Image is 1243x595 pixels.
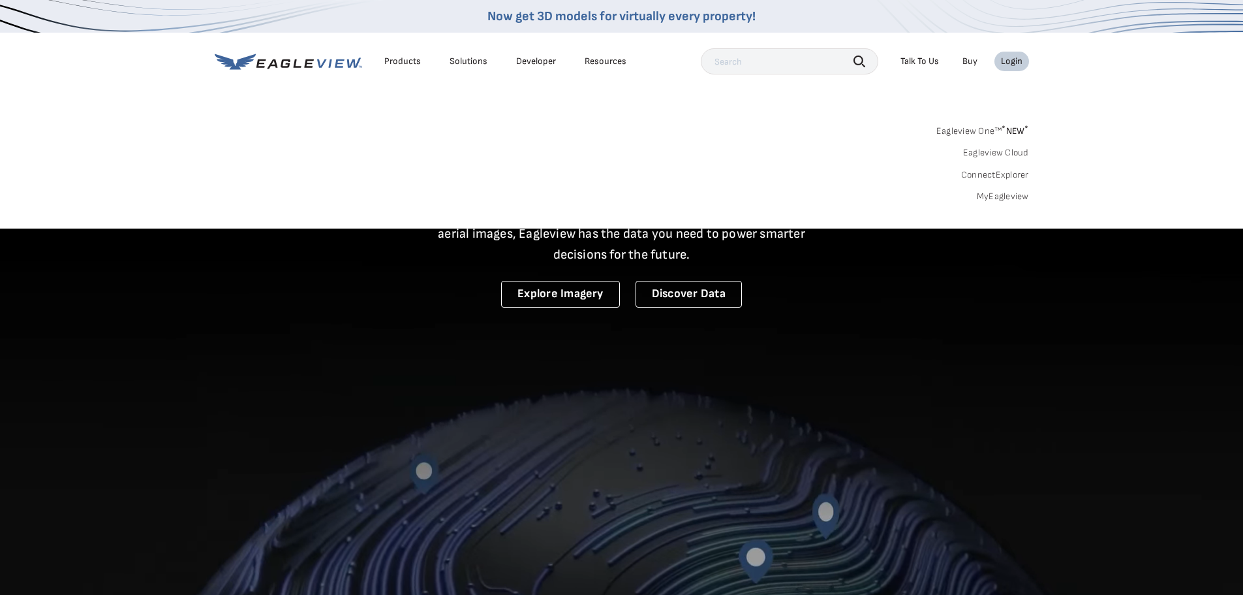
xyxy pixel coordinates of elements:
span: NEW [1002,125,1028,137]
div: Login [1001,56,1022,67]
div: Products [384,56,421,67]
a: Developer [516,56,556,67]
div: Solutions [450,56,487,67]
a: Eagleview One™*NEW* [936,121,1029,137]
div: Resources [585,56,626,67]
a: Buy [962,56,977,67]
a: ConnectExplorer [961,169,1029,181]
a: Now get 3D models for virtually every property! [487,8,756,24]
a: Eagleview Cloud [963,147,1029,159]
p: A new era starts here. Built on more than 3.5 billion high-resolution aerial images, Eagleview ha... [422,202,821,265]
a: Explore Imagery [501,281,620,308]
a: MyEagleview [977,191,1029,202]
div: Talk To Us [900,56,939,67]
a: Discover Data [636,281,742,308]
input: Search [701,48,878,74]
